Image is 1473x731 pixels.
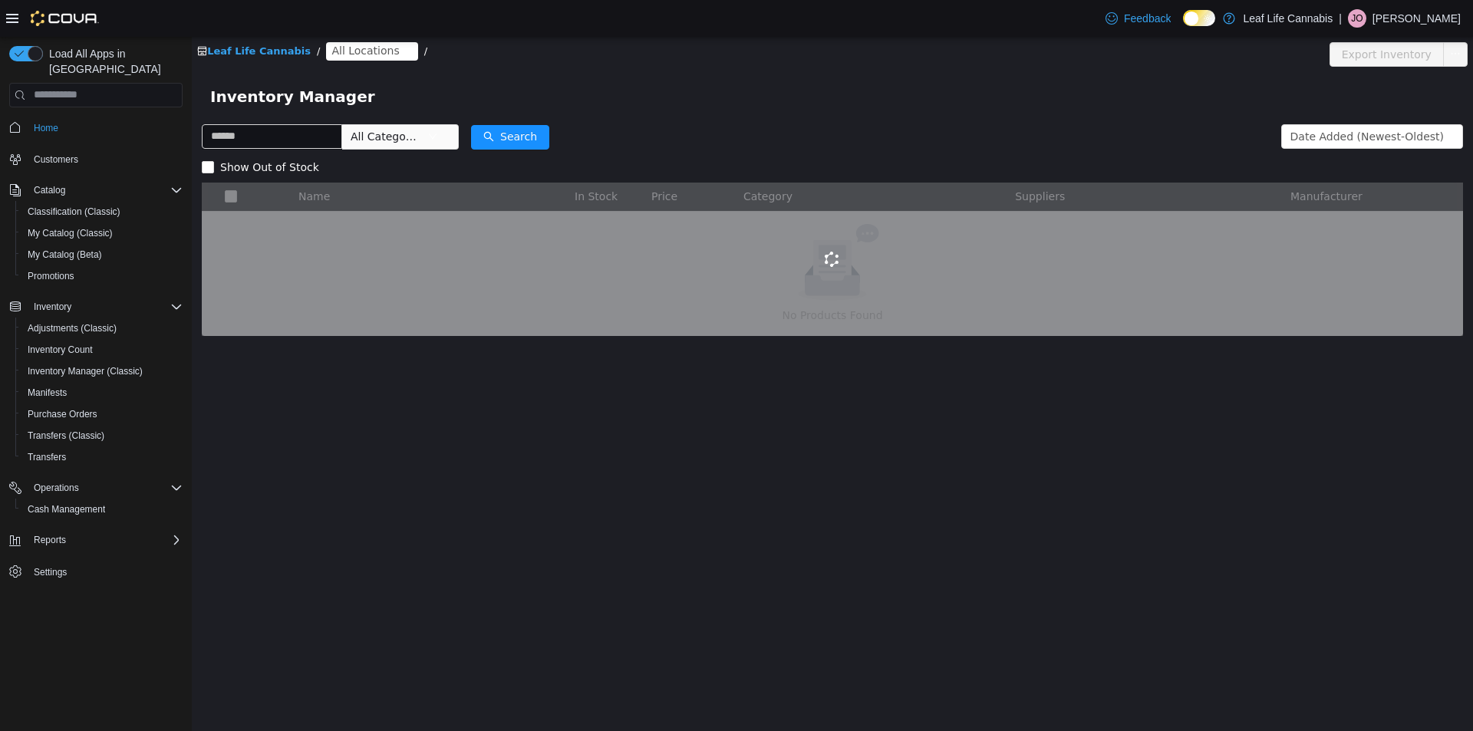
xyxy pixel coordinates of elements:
button: Inventory Count [15,339,189,361]
a: Transfers [21,448,72,466]
button: Reports [28,531,72,549]
span: My Catalog (Classic) [21,224,183,242]
button: My Catalog (Classic) [15,222,189,244]
input: Dark Mode [1183,10,1215,26]
span: Home [28,118,183,137]
span: Dark Mode [1183,26,1184,27]
button: Cash Management [15,499,189,520]
button: Manifests [15,382,189,403]
p: [PERSON_NAME] [1372,9,1461,28]
span: Inventory Manager (Classic) [28,365,143,377]
button: Classification (Classic) [15,201,189,222]
a: My Catalog (Classic) [21,224,119,242]
span: My Catalog (Beta) [21,245,183,264]
span: Manifests [21,384,183,402]
span: Feedback [1124,11,1171,26]
span: Promotions [28,270,74,282]
span: My Catalog (Beta) [28,249,102,261]
a: Inventory Count [21,341,99,359]
span: jo [1351,9,1363,28]
span: Inventory [34,301,71,313]
span: Reports [34,534,66,546]
p: Leaf Life Cannabis [1243,9,1333,28]
a: Manifests [21,384,73,402]
span: Inventory Manager [18,48,193,72]
span: Show Out of Stock [22,124,133,137]
a: icon: shopLeaf Life Cannabis [5,8,119,20]
span: Customers [34,153,78,166]
span: Cash Management [21,500,183,519]
span: All Locations [140,5,207,22]
button: Transfers (Classic) [15,425,189,446]
span: Home [34,122,58,134]
span: Reports [28,531,183,549]
span: Promotions [21,267,183,285]
button: Transfers [15,446,189,468]
span: Transfers [28,451,66,463]
button: Promotions [15,265,189,287]
span: Classification (Classic) [28,206,120,218]
i: icon: close-circle [211,10,220,19]
button: Catalog [3,179,189,201]
span: / [125,8,128,20]
button: Settings [3,560,189,582]
i: icon: shop [5,9,15,19]
button: Inventory Manager (Classic) [15,361,189,382]
span: Catalog [28,181,183,199]
span: All Categories [159,92,229,107]
button: Operations [3,477,189,499]
span: Settings [34,566,67,578]
a: Promotions [21,267,81,285]
span: Purchase Orders [28,408,97,420]
a: Adjustments (Classic) [21,319,123,338]
span: Transfers (Classic) [21,426,183,445]
span: Manifests [28,387,67,399]
button: Export Inventory [1138,5,1252,30]
a: Classification (Classic) [21,203,127,221]
span: Inventory Count [21,341,183,359]
p: | [1339,9,1342,28]
a: Transfers (Classic) [21,426,110,445]
button: Reports [3,529,189,551]
button: Home [3,117,189,139]
a: Home [28,119,64,137]
span: Adjustments (Classic) [28,322,117,334]
a: My Catalog (Beta) [21,245,108,264]
button: My Catalog (Beta) [15,244,189,265]
button: Inventory [28,298,77,316]
a: Cash Management [21,500,111,519]
button: Customers [3,148,189,170]
span: Settings [28,561,183,581]
span: Transfers [21,448,183,466]
button: Operations [28,479,85,497]
div: jenna ogonoski [1348,9,1366,28]
span: My Catalog (Classic) [28,227,113,239]
span: Cash Management [28,503,105,515]
button: icon: ellipsis [1251,5,1276,30]
span: Customers [28,150,183,169]
span: Operations [34,482,79,494]
button: Inventory [3,296,189,318]
a: Customers [28,150,84,169]
div: Date Added (Newest-Oldest) [1099,88,1252,111]
button: Adjustments (Classic) [15,318,189,339]
span: Inventory [28,298,183,316]
span: / [232,8,236,20]
button: Catalog [28,181,71,199]
span: Load All Apps in [GEOGRAPHIC_DATA] [43,46,183,77]
a: Inventory Manager (Classic) [21,362,149,380]
span: Inventory Count [28,344,93,356]
nav: Complex example [9,110,183,623]
span: Classification (Classic) [21,203,183,221]
button: Purchase Orders [15,403,189,425]
img: Cova [31,11,99,26]
i: icon: down [1253,95,1262,106]
button: icon: searchSearch [279,88,358,113]
a: Feedback [1099,3,1177,34]
span: Catalog [34,184,65,196]
i: icon: down [236,95,245,106]
span: Inventory Manager (Classic) [21,362,183,380]
span: Adjustments (Classic) [21,319,183,338]
span: Purchase Orders [21,405,183,423]
a: Settings [28,563,73,581]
